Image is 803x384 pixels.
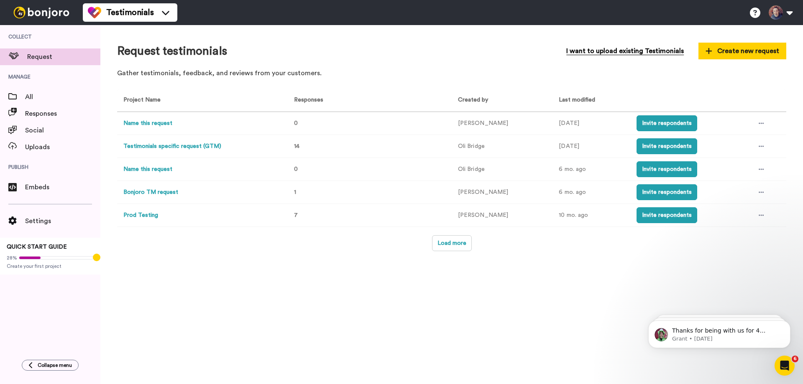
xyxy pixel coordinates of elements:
span: I want to upload existing Testimonials [566,46,684,56]
span: 6 [792,356,798,362]
th: Project Name [117,89,284,112]
button: I want to upload existing Testimonials [560,42,690,60]
iframe: Intercom live chat [775,356,795,376]
p: Gather testimonials, feedback, and reviews from your customers. [117,69,786,78]
span: 28% [7,254,17,261]
span: 7 [294,212,298,218]
span: 0 [294,120,298,126]
button: Invite respondents [637,138,697,154]
button: Invite respondents [637,115,697,131]
span: 0 [294,166,298,172]
img: bj-logo-header-white.svg [10,7,73,18]
td: 6 mo. ago [552,181,630,204]
button: Prod Testing [123,211,158,220]
img: tm-color.svg [88,6,101,19]
td: [PERSON_NAME] [452,204,552,227]
span: Settings [25,216,100,226]
span: Collapse menu [38,362,72,369]
span: Testimonials [106,7,154,18]
button: Bonjoro TM request [123,188,178,197]
button: Invite respondents [637,161,697,177]
span: Request [27,52,100,62]
button: Create new request [698,43,786,59]
span: QUICK START GUIDE [7,244,67,250]
button: Testimonials specific request (GTM) [123,142,221,151]
td: [PERSON_NAME] [452,112,552,135]
button: Name this request [123,119,172,128]
button: Name this request [123,165,172,174]
span: Embeds [25,182,100,192]
span: Uploads [25,142,100,152]
td: [DATE] [552,135,630,158]
td: 10 mo. ago [552,204,630,227]
span: 1 [294,189,296,195]
th: Last modified [552,89,630,112]
button: Invite respondents [637,207,697,223]
td: Oli Bridge [452,158,552,181]
button: Load more [432,235,472,251]
iframe: Intercom notifications message [636,303,803,361]
span: All [25,92,100,102]
span: Social [25,125,100,135]
span: 14 [294,143,299,149]
div: Tooltip anchor [93,254,100,261]
button: Collapse menu [22,360,79,371]
td: [PERSON_NAME] [452,181,552,204]
th: Created by [452,89,552,112]
td: [DATE] [552,112,630,135]
button: Invite respondents [637,184,697,200]
h1: Request testimonials [117,45,227,58]
span: Responses [25,109,100,119]
span: Create new request [706,46,779,56]
td: 6 mo. ago [552,158,630,181]
td: Oli Bridge [452,135,552,158]
span: Responses [291,97,323,103]
span: Create your first project [7,263,94,270]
